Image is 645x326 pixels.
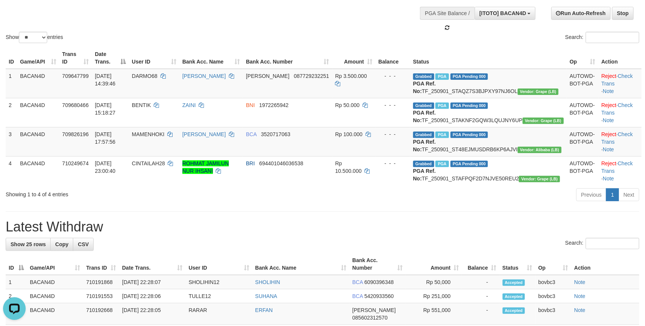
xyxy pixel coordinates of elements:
th: Bank Acc. Name: activate to sort column ascending [252,253,349,275]
td: TF_250901_STAFPQF2D7NJVE50REU2 [410,156,567,185]
span: BCA [246,131,256,137]
th: Balance: activate to sort column ascending [462,253,499,275]
th: Bank Acc. Number: activate to sort column ascending [243,47,332,69]
a: Note [603,175,614,182]
td: Rp 551,000 [406,303,462,325]
td: TF_250901_STAQZ7S3BJPXY97NJ6OL [410,69,567,98]
td: 1 [6,275,27,289]
a: Check Trans [602,131,633,145]
td: · · [599,127,642,156]
b: PGA Ref. No: [413,139,436,152]
span: DARMO68 [132,73,157,79]
span: Copy 694401046036538 to clipboard [259,160,303,166]
span: Marked by bovbc4 [435,73,449,80]
td: - [462,275,499,289]
td: AUTOWD-BOT-PGA [567,127,599,156]
th: Status [410,47,567,69]
th: Amount: activate to sort column ascending [332,47,375,69]
a: Reject [602,102,617,108]
div: - - - [378,72,407,80]
button: Open LiveChat chat widget [3,3,26,26]
span: Grabbed [413,102,434,109]
a: Stop [612,7,634,20]
td: BACAN4D [17,156,59,185]
span: Rp 10.500.000 [335,160,362,174]
th: Amount: activate to sort column ascending [406,253,462,275]
th: Action [571,253,639,275]
td: BACAN4D [27,275,83,289]
span: Copy 3520717063 to clipboard [261,131,290,137]
span: [DATE] 17:57:56 [95,131,116,145]
a: [PERSON_NAME] [182,73,226,79]
td: TULLE12 [186,289,252,303]
span: Copy 6090396348 to clipboard [364,279,394,285]
span: BNI [246,102,255,108]
a: Next [619,188,639,201]
td: AUTOWD-BOT-PGA [567,69,599,98]
td: BACAN4D [27,303,83,325]
input: Search: [586,32,639,43]
td: [DATE] 22:28:06 [119,289,185,303]
span: CSV [78,241,89,247]
td: [DATE] 22:28:05 [119,303,185,325]
a: Note [574,307,586,313]
span: [DATE] 14:39:46 [95,73,116,87]
span: Marked by bovbc4 [435,161,449,167]
td: AUTOWD-BOT-PGA [567,98,599,127]
span: Show 25 rows [11,241,46,247]
span: Vendor URL: https://dashboard.q2checkout.com/secure [518,147,562,153]
a: Check Trans [602,160,633,174]
th: User ID: activate to sort column ascending [186,253,252,275]
td: · · [599,69,642,98]
div: - - - [378,101,407,109]
span: PGA Pending [451,161,488,167]
span: 709680466 [62,102,89,108]
select: Showentries [19,32,47,43]
span: [PERSON_NAME] [352,307,396,313]
td: TF_250901_STAKNF2GQW3LQUJNY6UP [410,98,567,127]
span: Marked by bovbc4 [435,132,449,138]
th: Bank Acc. Number: activate to sort column ascending [349,253,406,275]
span: Copy [55,241,68,247]
td: bovbc3 [535,303,571,325]
th: Op: activate to sort column ascending [535,253,571,275]
a: SUHANA [255,293,277,299]
b: PGA Ref. No: [413,168,436,182]
a: SHOLIHIN [255,279,280,285]
a: Copy [50,238,73,251]
a: Note [603,146,614,152]
th: Op: activate to sort column ascending [567,47,599,69]
span: [DATE] 15:18:27 [95,102,116,116]
div: PGA Site Balance / [420,7,474,20]
span: [PERSON_NAME] [246,73,289,79]
a: Check Trans [602,73,633,87]
td: [DATE] 22:28:07 [119,275,185,289]
span: Copy 1972265942 to clipboard [259,102,289,108]
td: - [462,303,499,325]
th: Date Trans.: activate to sort column descending [92,47,129,69]
td: BACAN4D [27,289,83,303]
th: Trans ID: activate to sort column ascending [83,253,119,275]
th: Trans ID: activate to sort column ascending [59,47,92,69]
span: PGA Pending [451,102,488,109]
span: Marked by bovbc4 [435,102,449,109]
span: Accepted [503,293,525,300]
th: Status: activate to sort column ascending [500,253,535,275]
a: 1 [606,188,619,201]
span: Copy 085602312570 to clipboard [352,315,387,321]
td: BACAN4D [17,69,59,98]
span: [ITOTO] BACAN4D [480,10,526,16]
span: Rp 3.500.000 [335,73,367,79]
div: - - - [378,160,407,167]
label: Show entries [6,32,63,43]
span: PGA Pending [451,73,488,80]
div: Showing 1 to 4 of 4 entries [6,188,263,198]
span: Copy 5420933560 to clipboard [364,293,394,299]
span: BCA [352,293,363,299]
span: BCA [352,279,363,285]
input: Search: [586,238,639,249]
td: 4 [6,156,17,185]
th: ID: activate to sort column descending [6,253,27,275]
label: Search: [565,32,639,43]
span: CINTAILAH28 [132,160,165,166]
